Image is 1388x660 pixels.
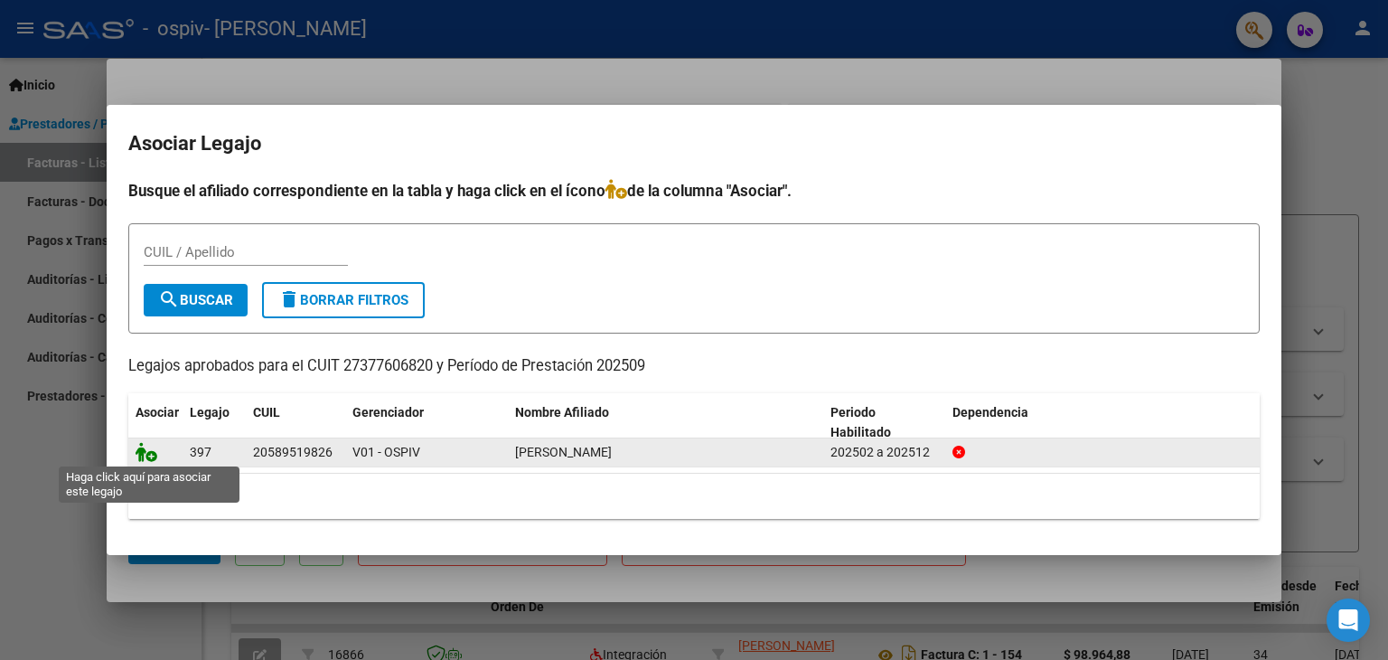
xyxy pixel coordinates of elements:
[128,127,1260,161] h2: Asociar Legajo
[262,282,425,318] button: Borrar Filtros
[136,405,179,420] span: Asociar
[345,393,508,453] datatable-header-cell: Gerenciador
[515,405,609,420] span: Nombre Afiliado
[128,179,1260,203] h4: Busque el afiliado correspondiente en la tabla y haga click en el ícono de la columna "Asociar".
[190,405,230,420] span: Legajo
[352,405,424,420] span: Gerenciador
[253,442,333,463] div: 20589519826
[952,405,1028,420] span: Dependencia
[190,445,211,459] span: 397
[508,393,823,453] datatable-header-cell: Nombre Afiliado
[144,284,248,316] button: Buscar
[128,355,1260,378] p: Legajos aprobados para el CUIT 27377606820 y Período de Prestación 202509
[158,288,180,310] mat-icon: search
[830,405,891,440] span: Periodo Habilitado
[253,405,280,420] span: CUIL
[352,445,420,459] span: V01 - OSPIV
[945,393,1261,453] datatable-header-cell: Dependencia
[830,442,938,463] div: 202502 a 202512
[823,393,945,453] datatable-header-cell: Periodo Habilitado
[1327,599,1370,642] div: Open Intercom Messenger
[128,393,183,453] datatable-header-cell: Asociar
[515,445,612,459] span: CACERES BENJAMIN
[183,393,246,453] datatable-header-cell: Legajo
[278,288,300,310] mat-icon: delete
[246,393,345,453] datatable-header-cell: CUIL
[128,474,1260,519] div: 1 registros
[278,292,408,308] span: Borrar Filtros
[158,292,233,308] span: Buscar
